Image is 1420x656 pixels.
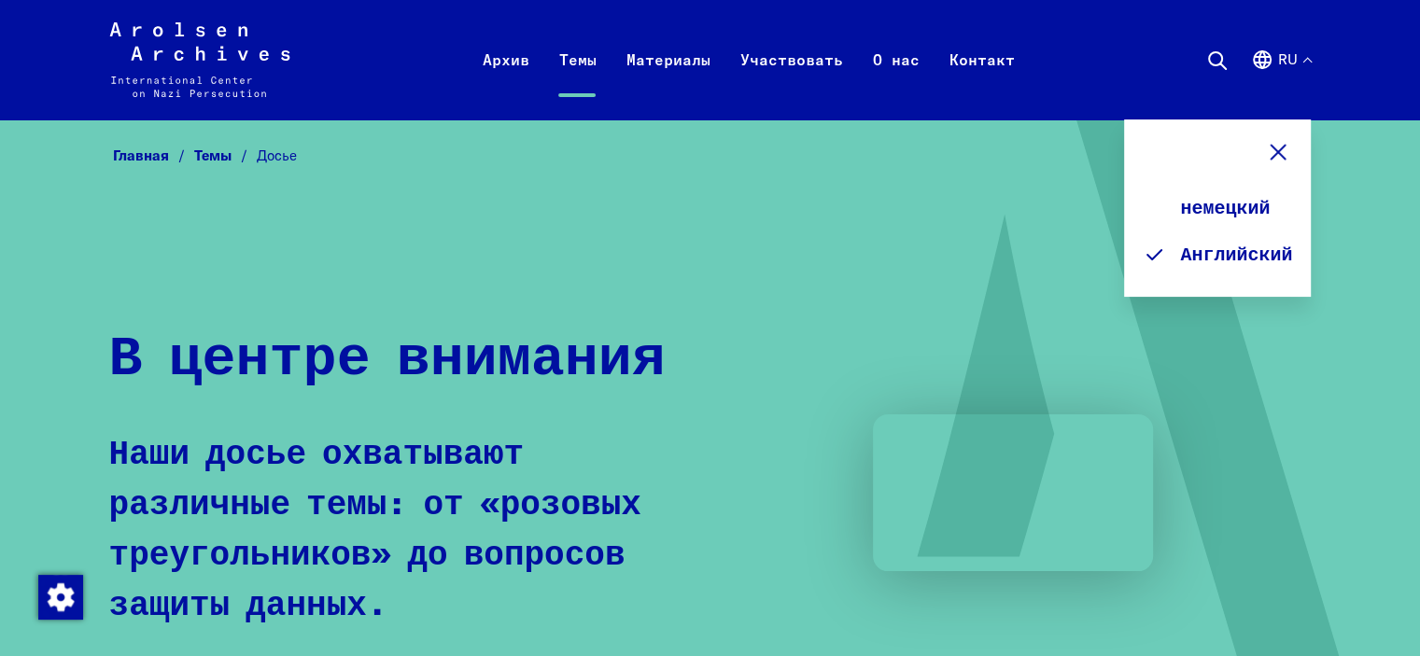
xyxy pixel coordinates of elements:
[109,438,641,622] font: Наши досье охватывают различные темы: от «розовых треугольников» до вопросов защиты данных.
[194,147,257,164] a: Темы
[467,45,543,119] a: Архив
[934,45,1029,119] a: Контакт
[1251,49,1311,116] button: Английский, выбор языка
[739,50,842,69] font: Участвовать
[558,50,596,69] font: Темы
[543,45,611,119] a: Темы
[113,147,169,164] font: Главная
[1180,245,1292,264] font: Английский
[37,574,82,619] div: Изменить согласие
[611,45,724,119] a: Материалы
[872,50,919,69] font: О нас
[194,147,232,164] font: Темы
[113,147,194,164] a: Главная
[38,575,83,620] img: Изменить согласие
[482,50,528,69] font: Архив
[857,45,934,119] a: О нас
[109,330,666,386] font: В центре внимания
[467,22,1029,97] nav: Начальный
[626,50,710,69] font: Материалы
[257,147,297,164] font: Досье
[724,45,857,119] a: Участвовать
[1180,199,1270,217] font: немецкий
[1277,50,1297,68] font: ru
[949,50,1014,69] font: Контакт
[109,142,1312,171] nav: Хлебные крошки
